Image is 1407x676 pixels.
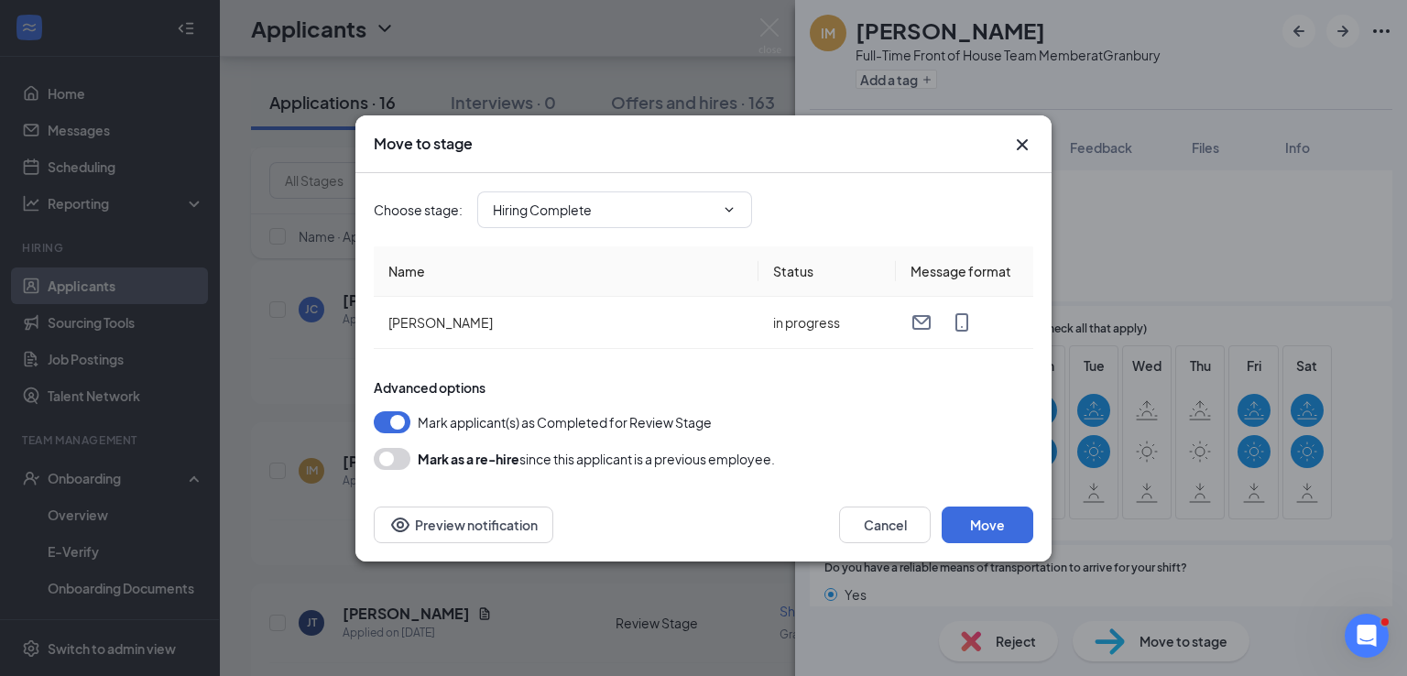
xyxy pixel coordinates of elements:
div: since this applicant is a previous employee. [418,448,775,470]
button: Preview notificationEye [374,507,553,543]
svg: ChevronDown [722,202,736,217]
h3: Move to stage [374,134,473,154]
button: Close [1011,134,1033,156]
svg: MobileSms [951,311,973,333]
iframe: Intercom live chat [1345,614,1389,658]
th: Name [374,246,758,297]
button: Cancel [839,507,931,543]
button: Move [942,507,1033,543]
svg: Email [911,311,933,333]
svg: Cross [1011,134,1033,156]
span: Mark applicant(s) as Completed for Review Stage [418,411,712,433]
span: [PERSON_NAME] [388,314,493,331]
div: Advanced options [374,378,1033,397]
svg: Eye [389,514,411,536]
th: Message format [896,246,1033,297]
th: Status [758,246,896,297]
b: Mark as a re-hire [418,451,519,467]
td: in progress [758,297,896,349]
span: Choose stage : [374,200,463,220]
